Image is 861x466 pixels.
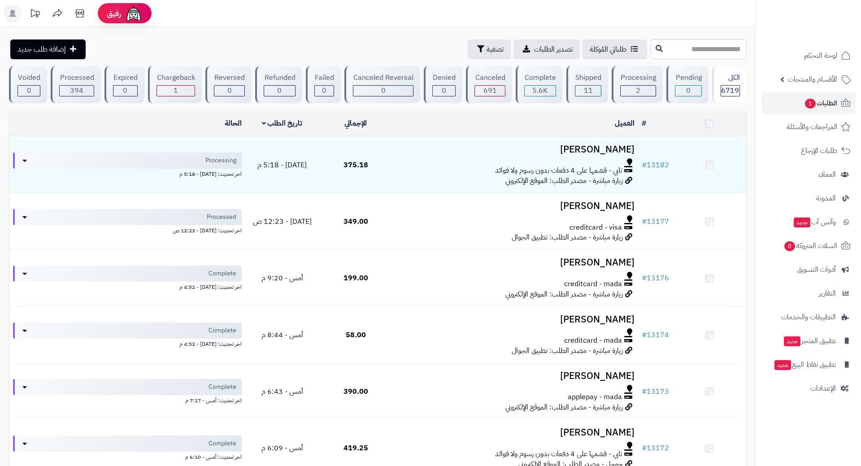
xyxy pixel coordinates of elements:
[264,86,295,96] div: 0
[123,85,127,96] span: 0
[642,330,669,340] a: #13174
[774,360,791,370] span: جديد
[60,86,93,96] div: 394
[13,395,242,405] div: اخر تحديث: أمس - 7:17 م
[761,187,856,209] a: المدونة
[483,85,497,96] span: 691
[505,175,623,186] span: زيارة مباشرة - مصدر الطلب: الموقع الإلكتروني
[804,99,816,109] span: 1
[621,86,656,96] div: 2
[107,8,121,19] span: رفيق
[261,273,303,283] span: أمس - 9:20 م
[642,273,669,283] a: #13176
[24,4,46,25] a: تحديثات المنصة
[590,44,626,55] span: طلباتي المُوكلة
[642,386,669,397] a: #13173
[761,164,856,185] a: العملاء
[642,443,647,453] span: #
[784,336,800,346] span: جديد
[13,452,242,461] div: اخر تحديث: أمس - 6:10 م
[761,140,856,161] a: طلبات الإرجاع
[322,85,326,96] span: 0
[761,306,856,328] a: التطبيقات والخدمات
[761,283,856,304] a: التقارير
[257,160,307,170] span: [DATE] - 5:18 م
[353,86,413,96] div: 0
[13,282,242,291] div: اخر تحديث: [DATE] - 4:52 م
[174,85,178,96] span: 1
[620,73,656,83] div: Processing
[113,73,138,83] div: Expired
[13,169,242,178] div: اخر تحديث: [DATE] - 5:18 م
[253,66,304,103] a: Refunded 0
[7,66,49,103] a: Voided 0
[468,39,511,59] button: تصفية
[17,44,66,55] span: إضافة طلب جديد
[721,73,740,83] div: الكل
[793,216,836,228] span: وآتس آب
[675,86,701,96] div: 0
[783,335,836,347] span: تطبيق المتجر
[157,86,195,96] div: 1
[277,85,282,96] span: 0
[261,330,303,340] span: أمس - 8:44 م
[314,73,334,83] div: Failed
[261,443,303,453] span: أمس - 6:09 م
[583,39,647,59] a: طلباتي المُوكلة
[787,121,837,133] span: المراجعات والأسئلة
[568,392,622,402] span: applepay - mada
[642,443,669,453] a: #13172
[761,354,856,375] a: تطبيق نقاط البيعجديد
[505,289,623,300] span: زيارة مباشرة - مصدر الطلب: الموقع الإلكتروني
[381,85,386,96] span: 0
[209,326,236,335] span: Complete
[261,386,303,397] span: أمس - 6:43 م
[344,443,368,453] span: 419.25
[346,330,366,340] span: 58.00
[13,225,242,235] div: اخر تحديث: [DATE] - 12:23 ص
[125,4,143,22] img: ai-face.png
[396,257,635,268] h3: [PERSON_NAME]
[564,279,622,289] span: creditcard - mada
[264,73,295,83] div: Refunded
[209,439,236,448] span: Complete
[214,86,244,96] div: 0
[103,66,146,103] a: Expired 0
[113,86,137,96] div: 0
[396,144,635,155] h3: [PERSON_NAME]
[475,86,504,96] div: 691
[205,156,236,165] span: Processing
[432,73,456,83] div: Denied
[800,10,852,29] img: logo-2.png
[575,73,601,83] div: Shipped
[10,39,86,59] a: إضافة طلب جديد
[642,386,647,397] span: #
[49,66,102,103] a: Processed 394
[344,216,368,227] span: 349.00
[794,218,810,227] span: جديد
[17,73,40,83] div: Voided
[761,92,856,114] a: الطلبات1
[442,85,446,96] span: 0
[761,259,856,280] a: أدوات التسويق
[59,73,94,83] div: Processed
[227,85,232,96] span: 0
[564,335,622,346] span: creditcard - mada
[253,216,312,227] span: [DATE] - 12:23 ص
[344,273,368,283] span: 199.00
[686,85,691,96] span: 0
[344,160,368,170] span: 375.18
[565,66,610,103] a: Shipped 11
[514,66,565,103] a: Complete 5.6K
[513,39,580,59] a: تصدير الطلبات
[532,85,548,96] span: 5.6K
[818,168,836,181] span: العملاء
[396,371,635,381] h3: [PERSON_NAME]
[610,66,665,103] a: Processing 2
[788,73,837,86] span: الأقسام والمنتجات
[315,86,334,96] div: 0
[464,66,513,103] a: Canceled 691
[642,216,647,227] span: #
[344,386,368,397] span: 390.00
[783,240,837,252] span: السلات المتروكة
